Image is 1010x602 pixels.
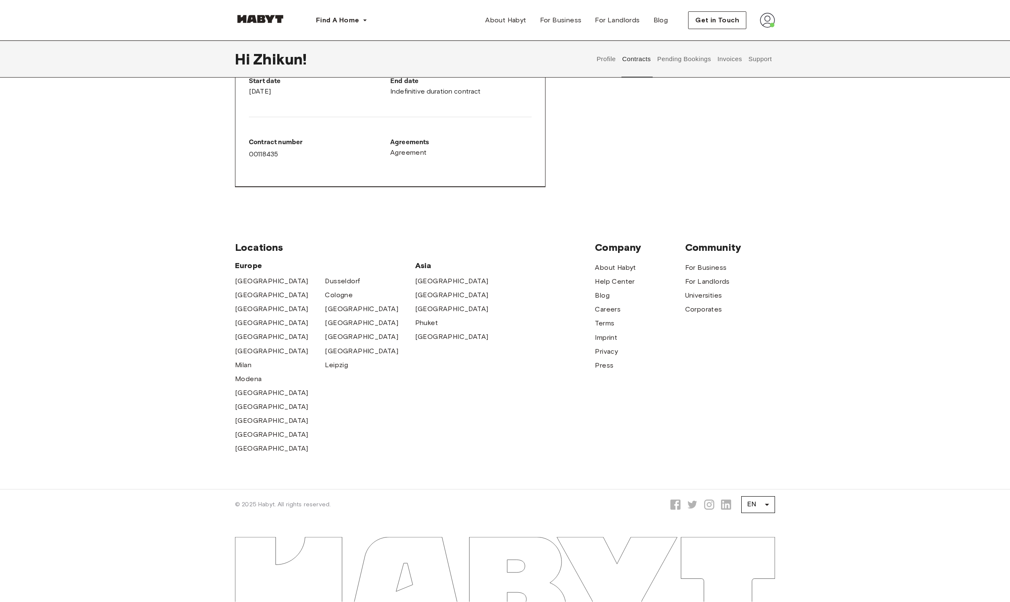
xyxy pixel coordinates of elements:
[325,346,398,356] a: [GEOGRAPHIC_DATA]
[595,333,617,343] a: Imprint
[716,40,743,78] button: Invoices
[249,76,390,97] div: [DATE]
[325,304,398,314] a: [GEOGRAPHIC_DATA]
[325,318,398,328] a: [GEOGRAPHIC_DATA]
[249,137,390,148] p: Contract number
[235,290,308,300] a: [GEOGRAPHIC_DATA]
[249,137,390,159] div: 00118435
[235,332,308,342] a: [GEOGRAPHIC_DATA]
[685,304,722,314] a: Corporates
[235,50,253,68] span: Hi
[485,15,526,25] span: About Habyt
[235,500,331,509] span: © 2025 Habyt. All rights reserved.
[588,12,646,29] a: For Landlords
[595,290,610,301] a: Blog
[595,263,636,273] span: About Habyt
[235,430,308,440] a: [GEOGRAPHIC_DATA]
[595,241,685,254] span: Company
[390,76,532,97] div: Indefinitive duration contract
[390,148,532,158] a: Agreement
[647,12,675,29] a: Blog
[595,277,635,287] a: Help Center
[235,276,308,286] span: [GEOGRAPHIC_DATA]
[415,276,489,286] a: [GEOGRAPHIC_DATA]
[741,493,775,516] div: EN
[235,374,262,384] a: Modena
[654,15,668,25] span: Blog
[235,416,308,426] a: [GEOGRAPHIC_DATA]
[235,318,308,328] a: [GEOGRAPHIC_DATA]
[235,346,308,356] a: [GEOGRAPHIC_DATA]
[390,76,532,86] p: End date
[540,15,582,25] span: For Business
[695,15,739,25] span: Get in Touch
[325,360,348,370] a: Leipzig
[656,40,712,78] button: Pending Bookings
[325,290,353,300] span: Cologne
[747,40,773,78] button: Support
[309,12,374,29] button: Find A Home
[595,360,613,371] a: Press
[325,276,360,286] a: Dusseldorf
[390,137,532,148] p: Agreements
[685,277,730,287] a: For Landlords
[595,347,618,357] a: Privacy
[415,318,438,328] a: Phuket
[316,15,359,25] span: Find A Home
[235,402,308,412] span: [GEOGRAPHIC_DATA]
[688,11,746,29] button: Get in Touch
[415,304,489,314] a: [GEOGRAPHIC_DATA]
[415,332,489,342] a: [GEOGRAPHIC_DATA]
[235,261,415,271] span: Europe
[685,263,727,273] a: For Business
[325,332,398,342] a: [GEOGRAPHIC_DATA]
[249,76,390,86] p: Start date
[760,13,775,28] img: avatar
[235,15,286,23] img: Habyt
[685,241,775,254] span: Community
[596,40,617,78] button: Profile
[235,388,308,398] a: [GEOGRAPHIC_DATA]
[685,290,722,301] a: Universities
[253,50,307,68] span: Zhikun !
[235,241,595,254] span: Locations
[478,12,533,29] a: About Habyt
[415,290,489,300] a: [GEOGRAPHIC_DATA]
[390,148,427,158] span: Agreement
[595,318,614,328] a: Terms
[235,443,308,454] a: [GEOGRAPHIC_DATA]
[594,40,775,78] div: user profile tabs
[595,304,621,314] span: Careers
[235,360,251,370] a: Milan
[235,304,308,314] a: [GEOGRAPHIC_DATA]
